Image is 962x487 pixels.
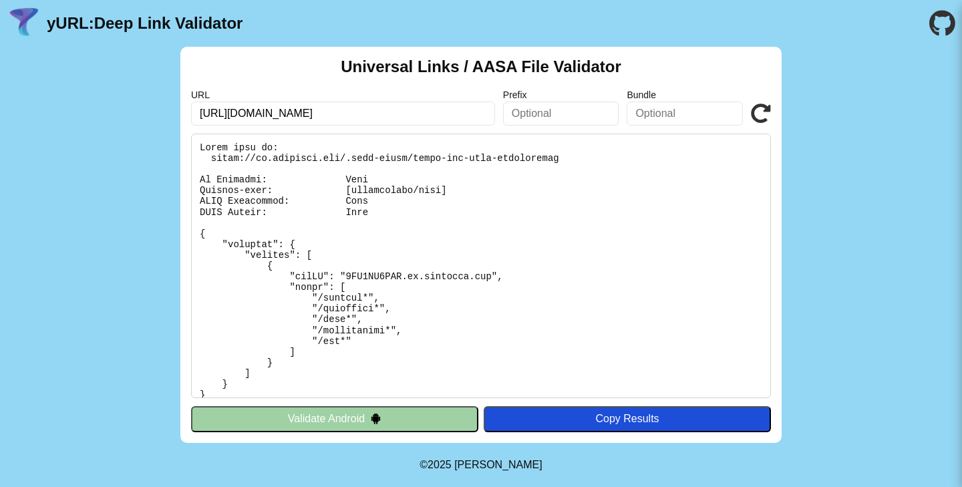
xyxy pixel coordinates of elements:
h2: Universal Links / AASA File Validator [341,57,621,76]
input: Optional [627,102,743,126]
input: Optional [503,102,619,126]
footer: © [420,443,542,487]
button: Validate Android [191,406,478,432]
img: yURL Logo [7,6,41,41]
button: Copy Results [484,406,771,432]
div: Copy Results [490,413,764,425]
input: Required [191,102,495,126]
span: 2025 [428,459,452,470]
label: URL [191,90,495,100]
label: Prefix [503,90,619,100]
label: Bundle [627,90,743,100]
a: Michael Ibragimchayev's Personal Site [454,459,542,470]
pre: Lorem ipsu do: sitam://co.adipisci.eli/.sedd-eiusm/tempo-inc-utla-etdoloremag Al Enimadmi: Veni Q... [191,134,771,398]
img: droidIcon.svg [370,413,381,424]
a: yURL:Deep Link Validator [47,14,243,33]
